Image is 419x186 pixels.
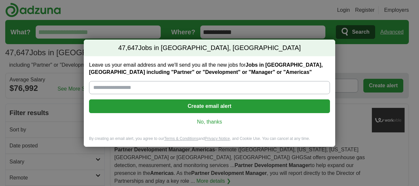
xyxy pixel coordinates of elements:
[205,136,230,141] a: Privacy Notice
[84,136,335,147] div: By creating an email alert, you agree to our and , and Cookie Use. You can cancel at any time.
[89,99,330,113] button: Create email alert
[84,40,335,57] h2: Jobs in [GEOGRAPHIC_DATA], [GEOGRAPHIC_DATA]
[89,61,330,76] label: Leave us your email address and we'll send you all the new jobs for
[94,118,325,126] a: No, thanks
[164,136,198,141] a: Terms & Conditions
[118,43,138,53] span: 47,647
